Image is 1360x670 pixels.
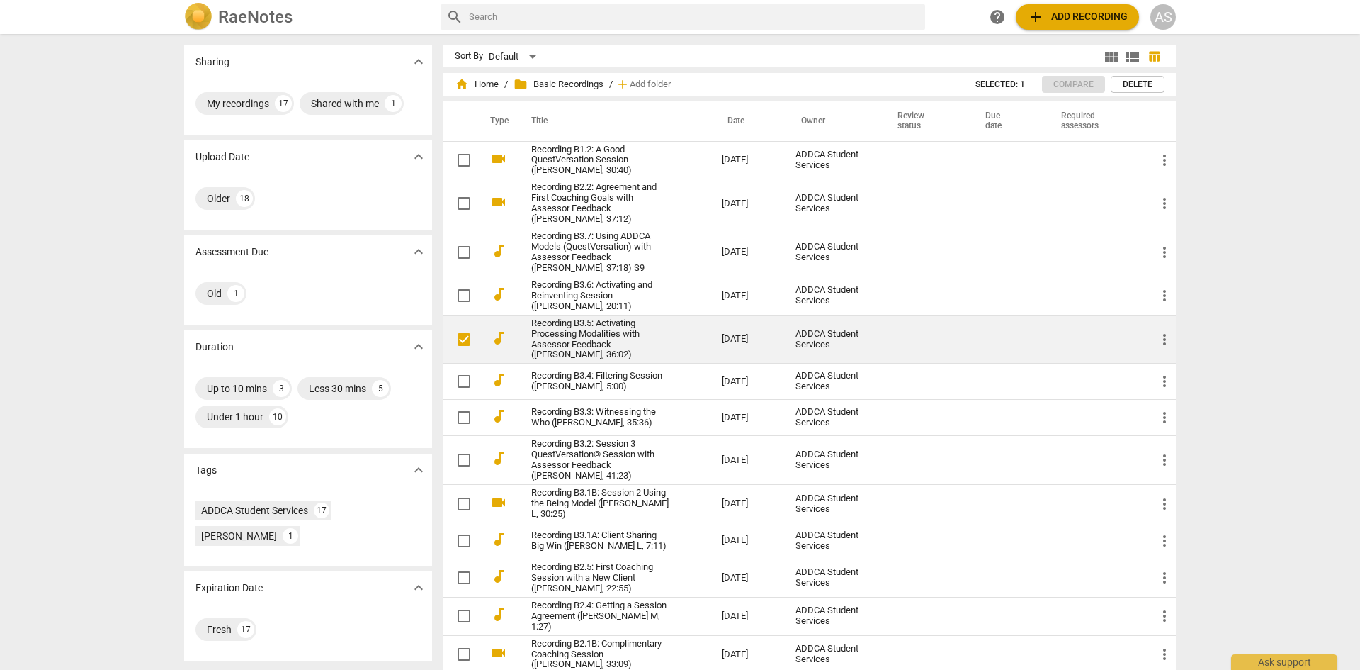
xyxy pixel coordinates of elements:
span: audiotrack [490,450,507,467]
div: ADDCA Student Services [795,193,869,214]
div: ADDCA Student Services [795,329,869,350]
span: / [504,79,508,90]
a: Recording B3.5: Activating Processing Modalities with Assessor Feedback ([PERSON_NAME], 36:02) [531,318,671,361]
div: 10 [269,408,286,425]
span: audiotrack [490,286,507,303]
button: Show more [408,241,429,262]
div: Shared with me [311,96,379,111]
th: Type [479,101,514,141]
h2: RaeNotes [218,7,293,27]
div: 17 [314,503,329,518]
div: 17 [237,621,254,638]
div: ADDCA Student Services [795,493,869,515]
button: Delete [1111,76,1164,93]
div: 1 [385,95,402,112]
button: Show more [408,459,429,481]
button: Upload [1016,4,1139,30]
span: view_list [1124,48,1141,65]
span: audiotrack [490,568,507,585]
p: Tags [195,463,217,478]
a: Recording B3.1B: Session 2 Using the Being Model ([PERSON_NAME] L, 30:25) [531,488,671,520]
button: Table view [1143,46,1164,67]
span: home [455,77,469,91]
div: Ask support [1231,654,1337,670]
span: more_vert [1156,244,1173,261]
a: Recording B3.7: Using ADDCA Models (QuestVersation) with Assessor Feedback ([PERSON_NAME], 37:18) S9 [531,231,671,274]
a: Recording B3.4: Filtering Session ([PERSON_NAME], 5:00) [531,371,671,392]
div: Older [207,191,230,206]
td: [DATE] [710,228,784,277]
span: audiotrack [490,372,507,389]
td: [DATE] [710,141,784,179]
div: ADDCA Student Services [795,450,869,471]
div: ADDCA Student Services [795,407,869,428]
div: 5 [372,380,389,397]
span: audiotrack [490,330,507,347]
div: Sort By [455,51,483,62]
span: expand_more [410,338,427,355]
span: table_chart [1147,50,1161,63]
span: expand_more [410,462,427,479]
span: audiotrack [490,408,507,425]
div: Fresh [207,622,232,637]
span: more_vert [1156,152,1173,169]
button: AS [1150,4,1176,30]
th: Owner [784,101,880,141]
div: Old [207,286,222,301]
button: Tile view [1101,46,1122,67]
td: [DATE] [710,364,784,400]
img: Logo [184,3,212,31]
td: [DATE] [710,436,784,485]
span: videocam [490,194,507,211]
a: Recording B2.4: Getting a Session Agreement ([PERSON_NAME] M, 1:27) [531,601,671,632]
div: ADDCA Student Services [201,503,308,518]
td: [DATE] [710,179,784,228]
span: more_vert [1156,195,1173,212]
a: Recording B3.2: Session 3 QuestVersation© Session with Assessor Feedback ([PERSON_NAME], 41:23) [531,439,671,481]
a: Recording B3.6: Activating and Reinventing Session ([PERSON_NAME], 20:11) [531,280,671,312]
span: audiotrack [490,606,507,623]
span: Add folder [630,79,671,90]
a: Recording B1.2: A Good QuestVersation Session ([PERSON_NAME], 30:40) [531,145,671,177]
button: Show more [408,577,429,598]
button: Show more [408,146,429,167]
a: Recording B3.1A: Client Sharing Big Win ([PERSON_NAME] L, 7:11) [531,530,671,552]
div: 1 [227,285,244,302]
button: Selected: 1 [964,76,1036,93]
span: add [616,77,630,91]
span: / [609,79,613,90]
th: Required assessors [1044,101,1145,141]
input: Search [469,6,919,28]
div: ADDCA Student Services [795,371,869,392]
div: Less 30 mins [309,381,366,396]
div: ADDCA Student Services [795,644,869,665]
span: audiotrack [490,242,507,259]
div: Up to 10 mins [207,381,267,396]
button: List view [1122,46,1143,67]
span: Selected: 1 [975,79,1025,91]
div: My recordings [207,96,269,111]
span: more_vert [1156,496,1173,513]
span: expand_more [410,243,427,260]
div: ADDCA Student Services [795,530,869,552]
span: audiotrack [490,531,507,548]
button: Show more [408,51,429,72]
div: 17 [275,95,292,112]
a: LogoRaeNotes [184,3,429,31]
a: Recording B2.5: First Coaching Session with a New Client ([PERSON_NAME], 22:55) [531,562,671,594]
span: videocam [490,150,507,167]
td: [DATE] [710,559,784,597]
span: search [446,9,463,26]
th: Due date [968,101,1044,141]
div: 18 [236,190,253,207]
p: Sharing [195,55,229,69]
span: expand_more [410,148,427,165]
div: ADDCA Student Services [795,285,869,306]
div: ADDCA Student Services [795,567,869,588]
span: add [1027,9,1044,26]
div: ADDCA Student Services [795,605,869,627]
div: 3 [273,380,290,397]
span: more_vert [1156,569,1173,586]
span: view_module [1103,48,1120,65]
